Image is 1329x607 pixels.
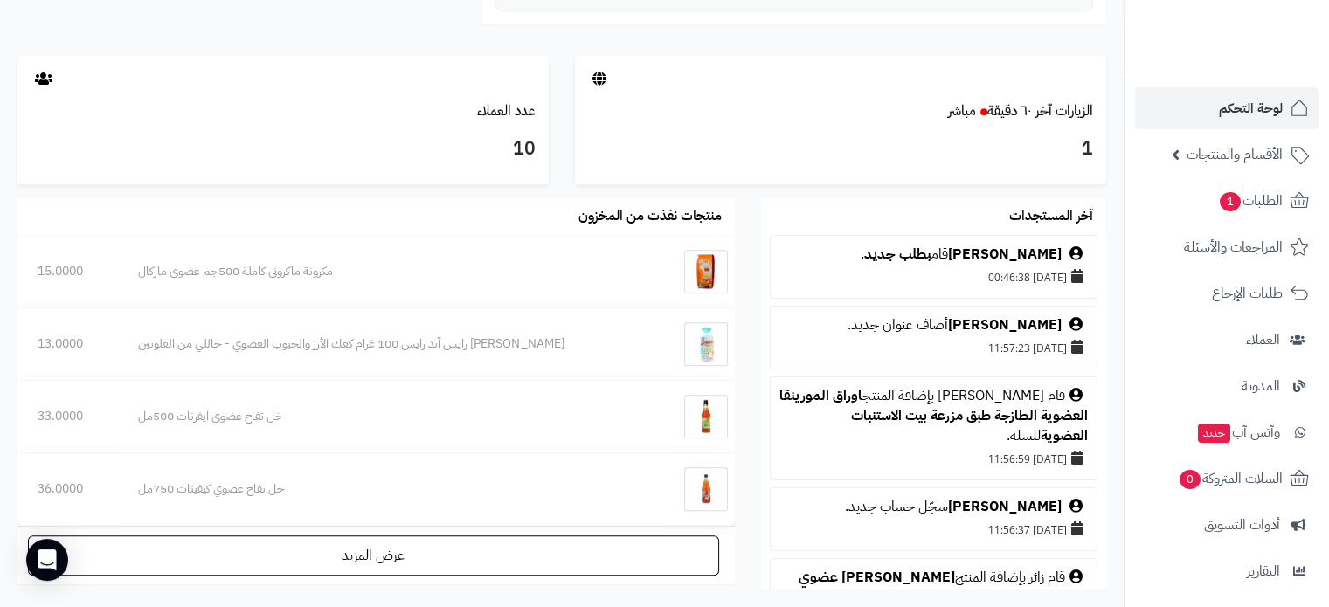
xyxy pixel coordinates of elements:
[1135,458,1319,500] a: السلات المتروكة0
[138,263,647,280] div: مكرونة ماكروني كاملة 500جم عضوي ماركال
[1184,235,1283,259] span: المراجعات والأسئلة
[948,100,1093,121] a: الزيارات آخر ٦٠ دقيقةمباشر
[1135,411,1319,453] a: وآتس آبجديد
[779,315,1088,335] div: أضاف عنوان جديد.
[1218,189,1283,213] span: الطلبات
[1135,319,1319,361] a: العملاء
[138,480,647,498] div: خل تفاح عضوي كيفينات 750مل
[948,314,1062,335] a: [PERSON_NAME]
[1135,550,1319,592] a: التقارير
[28,535,719,576] a: عرض المزيد
[684,250,728,293] img: مكرونة ماكروني كاملة 500جم عضوي ماركال
[38,263,98,280] div: 15.0000
[578,209,722,224] h3: منتجات نفذت من المخزون
[31,135,536,164] h3: 10
[779,446,1088,471] div: [DATE] 11:56:59
[1204,513,1280,537] span: أدوات التسويق
[1198,424,1230,443] span: جديد
[948,100,976,121] small: مباشر
[1009,209,1093,224] h3: آخر المستجدات
[1135,180,1319,222] a: الطلبات1
[1212,281,1283,306] span: طلبات الإرجاع
[1179,469,1201,490] span: 0
[1247,559,1280,583] span: التقارير
[948,244,1062,265] a: [PERSON_NAME]
[864,244,931,265] a: بطلب جديد
[1135,365,1319,407] a: المدونة
[779,265,1088,289] div: [DATE] 00:46:38
[948,496,1062,517] a: [PERSON_NAME]
[1246,328,1280,352] span: العملاء
[1219,96,1283,121] span: لوحة التحكم
[138,408,647,425] div: خل تفاح عضوي ايفرنات 500مل
[779,517,1088,541] div: [DATE] 11:56:37
[1135,226,1319,268] a: المراجعات والأسئلة
[779,385,1088,446] a: اوراق المورينقا العضوية الطازجة طبق مزرعة بيت الاستنبات العضوية
[779,245,1088,265] div: قام .
[1196,420,1280,445] span: وآتس آب
[1135,87,1319,129] a: لوحة التحكم
[38,480,98,498] div: 36.0000
[1242,374,1280,398] span: المدونة
[684,467,728,511] img: خل تفاح عضوي كيفينات 750مل
[138,335,647,353] div: [PERSON_NAME] رايس آند رايس 100 غرام كعك الأرز والحبوب العضوي - خاللي من الغلوتين
[1210,14,1312,51] img: logo-2.png
[1219,191,1242,212] span: 1
[684,322,728,366] img: بروبايوس رايس آند رايس 100 غرام كعك الأرز والحبوب العضوي - خاللي من الغلوتين
[779,386,1088,446] div: قام [PERSON_NAME] بإضافة المنتج للسلة.
[779,497,1088,517] div: سجّل حساب جديد.
[779,335,1088,360] div: [DATE] 11:57:23
[477,100,536,121] a: عدد العملاء
[26,539,68,581] div: Open Intercom Messenger
[1187,142,1283,167] span: الأقسام والمنتجات
[684,395,728,438] img: خل تفاح عضوي ايفرنات 500مل
[1135,272,1319,314] a: طلبات الإرجاع
[588,135,1093,164] h3: 1
[1135,504,1319,546] a: أدوات التسويق
[38,335,98,353] div: 13.0000
[38,408,98,425] div: 33.0000
[1178,466,1283,491] span: السلات المتروكة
